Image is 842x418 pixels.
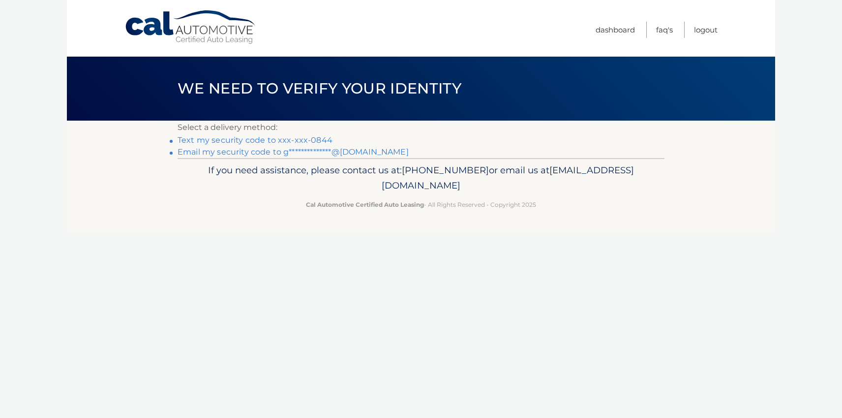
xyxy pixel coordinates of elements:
p: Select a delivery method: [178,121,664,134]
a: Logout [694,22,718,38]
p: If you need assistance, please contact us at: or email us at [184,162,658,194]
a: Dashboard [596,22,635,38]
span: [PHONE_NUMBER] [402,164,489,176]
strong: Cal Automotive Certified Auto Leasing [306,201,424,208]
a: Text my security code to xxx-xxx-0844 [178,135,332,145]
a: FAQ's [656,22,673,38]
p: - All Rights Reserved - Copyright 2025 [184,199,658,210]
span: We need to verify your identity [178,79,461,97]
a: Cal Automotive [124,10,257,45]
